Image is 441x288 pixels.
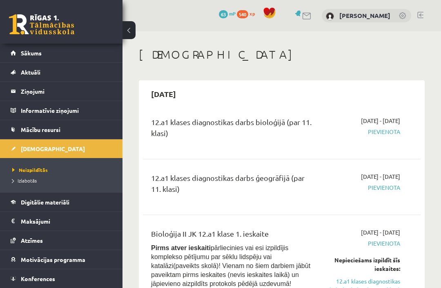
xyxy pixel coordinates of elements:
a: Informatīvie ziņojumi [11,101,112,120]
span: 540 [237,10,248,18]
a: Aktuāli [11,63,112,81]
span: Digitālie materiāli [21,198,69,206]
span: xp [249,10,255,17]
h1: [DEMOGRAPHIC_DATA] [139,48,425,62]
a: Motivācijas programma [11,250,112,269]
span: Aktuāli [21,68,40,76]
a: Atzīmes [11,231,112,250]
span: Mācību resursi [21,126,60,133]
img: Ilze Everte [326,12,334,20]
span: [DATE] - [DATE] [361,228,400,237]
span: Pievienota [325,239,400,248]
a: Ziņojumi [11,82,112,101]
span: mP [229,10,236,17]
div: 12.a1 klases diagnostikas darbs bioloģijā (par 11. klasi) [151,117,313,143]
span: [DATE] - [DATE] [361,172,400,181]
a: [PERSON_NAME] [339,11,390,20]
a: Sākums [11,44,112,62]
a: Mācību resursi [11,120,112,139]
div: Nepieciešams izpildīt šīs ieskaites: [325,256,400,273]
span: Neizpildītās [12,167,48,173]
span: 63 [219,10,228,18]
a: Izlabotās [12,177,114,184]
span: Izlabotās [12,177,37,184]
span: Konferences [21,275,55,282]
strong: Pirms atver ieskaiti [151,244,211,251]
a: Konferences [11,269,112,288]
a: 540 xp [237,10,259,17]
span: Pievienota [325,128,400,136]
span: [DEMOGRAPHIC_DATA] [21,145,85,152]
span: Motivācijas programma [21,256,85,263]
legend: Maksājumi [21,212,112,231]
span: Pievienota [325,183,400,192]
span: Sākums [21,49,42,57]
legend: Ziņojumi [21,82,112,101]
span: pārliecinies vai esi izpildījis komplekso pētījumu par sēklu lidspēju vai katalāzi(paveikts skolā... [151,244,310,287]
a: Rīgas 1. Tālmācības vidusskola [9,14,74,35]
h2: [DATE] [143,84,184,103]
span: [DATE] - [DATE] [361,117,400,125]
a: [DEMOGRAPHIC_DATA] [11,139,112,158]
legend: Informatīvie ziņojumi [21,101,112,120]
a: Neizpildītās [12,166,114,174]
div: 12.a1 klases diagnostikas darbs ģeogrāfijā (par 11. klasi) [151,172,313,198]
a: Digitālie materiāli [11,193,112,211]
span: Atzīmes [21,237,43,244]
a: Maksājumi [11,212,112,231]
a: 63 mP [219,10,236,17]
div: Bioloģija II JK 12.a1 klase 1. ieskaite [151,228,313,243]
